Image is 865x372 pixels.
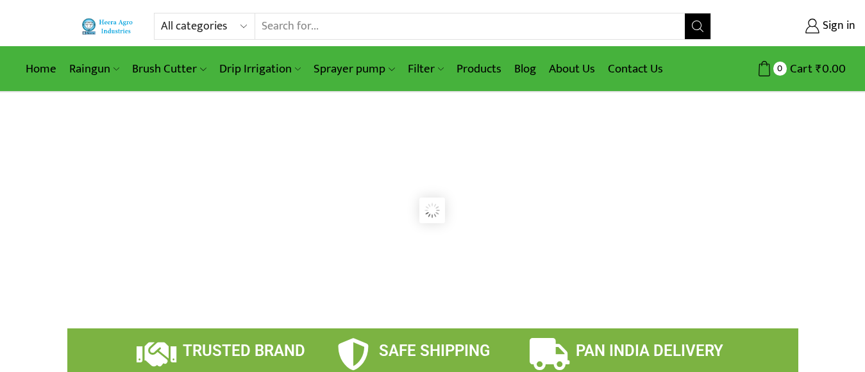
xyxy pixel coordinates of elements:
button: Search button [685,13,710,39]
a: Blog [508,54,542,84]
span: ₹ [816,59,822,79]
span: Sign in [819,18,855,35]
a: Sprayer pump [307,54,401,84]
a: Drip Irrigation [213,54,307,84]
input: Search for... [255,13,685,39]
a: Filter [401,54,450,84]
a: Products [450,54,508,84]
a: 0 Cart ₹0.00 [724,57,846,81]
span: Cart [787,60,812,78]
span: SAFE SHIPPING [379,342,490,360]
a: Contact Us [601,54,669,84]
a: Home [19,54,63,84]
a: Raingun [63,54,126,84]
span: 0 [773,62,787,75]
a: About Us [542,54,601,84]
bdi: 0.00 [816,59,846,79]
span: TRUSTED BRAND [183,342,305,360]
span: PAN INDIA DELIVERY [576,342,723,360]
a: Brush Cutter [126,54,212,84]
a: Sign in [730,15,855,38]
